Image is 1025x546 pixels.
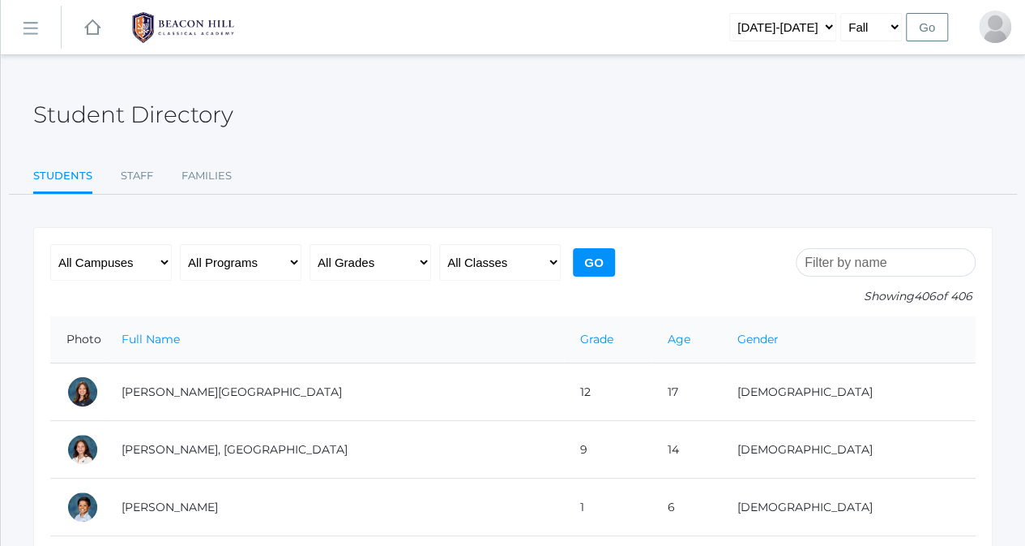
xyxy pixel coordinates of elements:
[979,11,1011,43] div: Jazmine Benning
[105,363,564,421] td: [PERSON_NAME][GEOGRAPHIC_DATA]
[564,363,651,421] td: 12
[721,363,976,421] td: [DEMOGRAPHIC_DATA]
[573,248,615,277] input: Go
[66,491,99,523] div: Dominic Abrea
[651,421,721,479] td: 14
[182,160,232,192] a: Families
[580,332,613,346] a: Grade
[33,102,233,127] h2: Student Directory
[721,421,976,479] td: [DEMOGRAPHIC_DATA]
[914,289,936,303] span: 406
[796,248,976,277] input: Filter by name
[737,332,779,346] a: Gender
[105,421,564,479] td: [PERSON_NAME], [GEOGRAPHIC_DATA]
[33,160,92,195] a: Students
[564,421,651,479] td: 9
[796,288,976,305] p: Showing of 406
[122,7,244,48] img: BHCALogos-05-308ed15e86a5a0abce9b8dd61676a3503ac9727e845dece92d48e8588c001991.png
[66,433,99,466] div: Phoenix Abdulla
[667,332,690,346] a: Age
[651,479,721,536] td: 6
[66,376,99,408] div: Charlotte Abdulla
[906,13,948,41] input: Go
[721,479,976,536] td: [DEMOGRAPHIC_DATA]
[651,363,721,421] td: 17
[122,332,180,346] a: Full Name
[564,479,651,536] td: 1
[105,479,564,536] td: [PERSON_NAME]
[50,316,105,363] th: Photo
[121,160,153,192] a: Staff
